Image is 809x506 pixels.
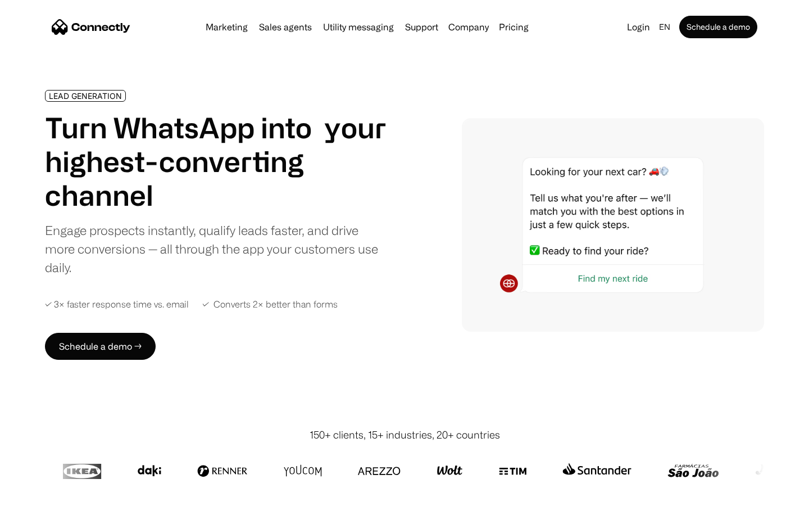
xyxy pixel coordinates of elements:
[319,22,398,31] a: Utility messaging
[45,221,387,277] div: Engage prospects instantly, qualify leads faster, and drive more conversions — all through the ap...
[22,486,67,502] ul: Language list
[49,92,122,100] div: LEAD GENERATION
[45,333,156,360] a: Schedule a demo →
[622,19,655,35] a: Login
[11,485,67,502] aside: Language selected: English
[202,299,338,310] div: ✓ Converts 2× better than forms
[45,111,387,212] h1: Turn WhatsApp into your highest-converting channel
[254,22,316,31] a: Sales agents
[679,16,757,38] a: Schedule a demo
[201,22,252,31] a: Marketing
[659,19,670,35] div: en
[448,19,489,35] div: Company
[45,299,189,310] div: ✓ 3× faster response time vs. email
[401,22,443,31] a: Support
[310,427,500,442] div: 150+ clients, 15+ industries, 20+ countries
[494,22,533,31] a: Pricing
